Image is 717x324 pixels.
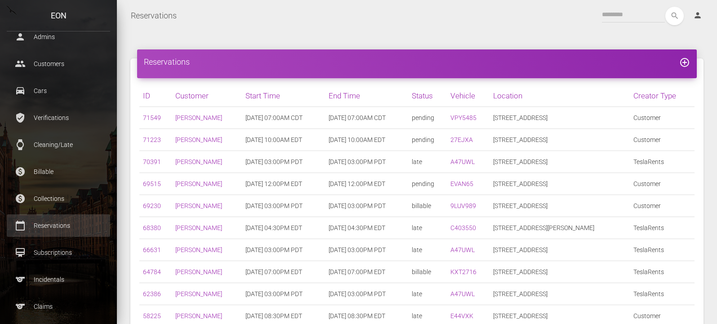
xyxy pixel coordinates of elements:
th: Customer [172,85,241,107]
a: 69230 [143,202,161,209]
td: Customer [630,195,695,217]
td: pending [408,173,446,195]
td: [DATE] 03:00PM PDT [242,283,325,305]
a: A47UWL [450,290,474,297]
th: Location [490,85,630,107]
td: [STREET_ADDRESS] [490,107,630,129]
th: ID [139,85,172,107]
a: C403550 [450,224,476,231]
p: Claims [13,300,103,313]
th: End Time [325,85,408,107]
p: Customers [13,57,103,71]
td: [DATE] 03:00PM PDT [325,239,408,261]
td: TeslaRents [630,283,695,305]
td: late [408,283,446,305]
a: watch Cleaning/Late [7,133,110,156]
a: 71549 [143,114,161,121]
td: [DATE] 07:00PM EDT [325,261,408,283]
a: paid Billable [7,160,110,183]
p: Admins [13,30,103,44]
a: verified_user Verifications [7,107,110,129]
td: [DATE] 03:00PM PDT [242,195,325,217]
i: add_circle_outline [679,57,690,68]
a: 27EJXA [450,136,472,143]
a: sports Claims [7,295,110,318]
a: paid Collections [7,187,110,210]
a: add_circle_outline [679,57,690,67]
a: [PERSON_NAME] [175,246,222,253]
a: 9LUV989 [450,202,476,209]
a: 58225 [143,312,161,320]
td: [STREET_ADDRESS] [490,283,630,305]
td: [STREET_ADDRESS] [490,151,630,173]
td: [DATE] 10:00AM EDT [242,129,325,151]
a: Reservations [131,4,177,27]
td: [DATE] 03:00PM PDT [242,151,325,173]
td: billable [408,261,446,283]
a: [PERSON_NAME] [175,224,222,231]
th: Creator Type [630,85,695,107]
td: Customer [630,173,695,195]
td: Customer [630,129,695,151]
a: sports Incidentals [7,268,110,291]
p: Subscriptions [13,246,103,259]
a: [PERSON_NAME] [175,180,222,187]
i: person [693,11,702,20]
a: drive_eta Cars [7,80,110,102]
a: people Customers [7,53,110,75]
td: [DATE] 04:30PM EDT [325,217,408,239]
a: EVAN65 [450,180,473,187]
td: [DATE] 03:00PM PDT [242,239,325,261]
a: person [686,7,710,25]
td: [DATE] 10:00AM EDT [325,129,408,151]
th: Vehicle [446,85,490,107]
td: [DATE] 07:00AM CDT [242,107,325,129]
a: [PERSON_NAME] [175,312,222,320]
a: 69515 [143,180,161,187]
a: 64784 [143,268,161,275]
a: card_membership Subscriptions [7,241,110,264]
a: 68380 [143,224,161,231]
td: late [408,217,446,239]
a: [PERSON_NAME] [175,114,222,121]
a: E44VXK [450,312,473,320]
td: [DATE] 12:00PM EDT [325,173,408,195]
td: TeslaRents [630,217,695,239]
a: 71223 [143,136,161,143]
td: billable [408,195,446,217]
a: [PERSON_NAME] [175,268,222,275]
td: [STREET_ADDRESS] [490,195,630,217]
td: [STREET_ADDRESS] [490,129,630,151]
a: [PERSON_NAME] [175,158,222,165]
td: [STREET_ADDRESS] [490,261,630,283]
td: [DATE] 03:00PM PDT [325,151,408,173]
td: [STREET_ADDRESS][PERSON_NAME] [490,217,630,239]
td: [DATE] 03:00PM PDT [325,195,408,217]
p: Cars [13,84,103,98]
td: Customer [630,107,695,129]
button: search [665,7,684,25]
p: Billable [13,165,103,178]
a: person Admins [7,26,110,48]
th: Status [408,85,446,107]
td: [DATE] 07:00PM EDT [242,261,325,283]
td: [DATE] 07:00AM CDT [325,107,408,129]
p: Reservations [13,219,103,232]
p: Incidentals [13,273,103,286]
td: TeslaRents [630,151,695,173]
h4: Reservations [144,56,690,67]
td: [DATE] 04:30PM EDT [242,217,325,239]
a: [PERSON_NAME] [175,136,222,143]
th: Start Time [242,85,325,107]
td: [STREET_ADDRESS] [490,173,630,195]
a: 62386 [143,290,161,297]
td: TeslaRents [630,261,695,283]
a: [PERSON_NAME] [175,202,222,209]
a: 70391 [143,158,161,165]
a: A47UWL [450,158,474,165]
p: Verifications [13,111,103,124]
td: [STREET_ADDRESS] [490,239,630,261]
td: late [408,239,446,261]
a: calendar_today Reservations [7,214,110,237]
